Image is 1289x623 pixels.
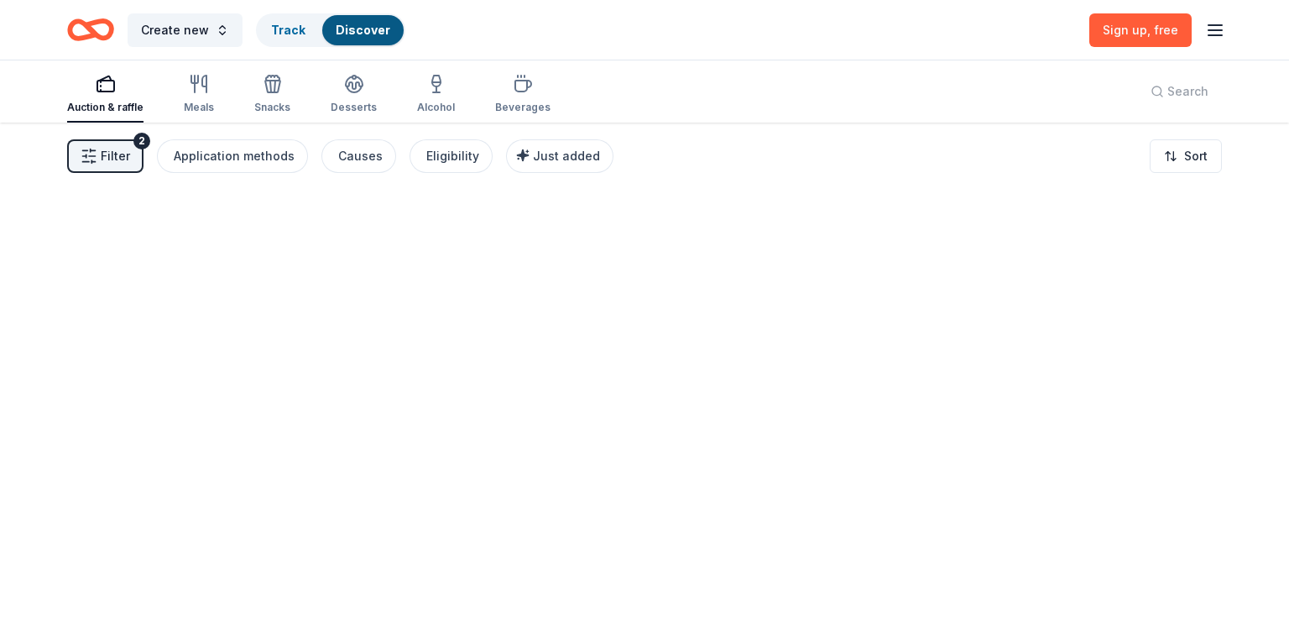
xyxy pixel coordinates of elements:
button: Filter2 [67,139,144,173]
a: Sign up, free [1089,13,1192,47]
a: Home [67,10,114,50]
span: Filter [101,146,130,166]
button: Meals [184,67,214,123]
button: Eligibility [410,139,493,173]
span: Sign up [1103,23,1178,37]
button: Causes [321,139,396,173]
div: Meals [184,101,214,114]
button: Application methods [157,139,308,173]
div: Beverages [495,101,551,114]
button: Just added [506,139,613,173]
button: Snacks [254,67,290,123]
div: Auction & raffle [67,101,144,114]
button: Beverages [495,67,551,123]
button: Desserts [331,67,377,123]
span: Just added [533,149,600,163]
div: Eligibility [426,146,479,166]
div: Causes [338,146,383,166]
button: Create new [128,13,243,47]
span: Create new [141,20,209,40]
div: Desserts [331,101,377,114]
div: Snacks [254,101,290,114]
div: 2 [133,133,150,149]
a: Track [271,23,305,37]
span: , free [1147,23,1178,37]
span: Sort [1184,146,1208,166]
button: Alcohol [417,67,455,123]
button: Sort [1150,139,1222,173]
a: Discover [336,23,390,37]
button: Auction & raffle [67,67,144,123]
button: TrackDiscover [256,13,405,47]
div: Alcohol [417,101,455,114]
div: Application methods [174,146,295,166]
